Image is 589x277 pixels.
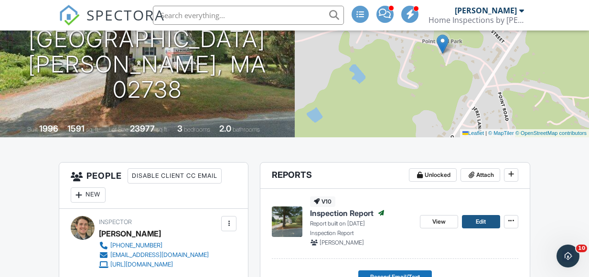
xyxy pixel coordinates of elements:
[99,226,161,241] div: [PERSON_NAME]
[455,6,517,15] div: [PERSON_NAME]
[110,242,162,249] div: [PHONE_NUMBER]
[156,126,168,133] span: sq.ft.
[27,126,38,133] span: Built
[184,126,210,133] span: bedrooms
[177,123,182,133] div: 3
[428,15,524,25] div: Home Inspections by Bob Geddes
[153,6,344,25] input: Search everything...
[59,5,80,26] img: The Best Home Inspection Software - Spectora
[86,5,165,25] span: SPECTORA
[233,126,260,133] span: bathrooms
[462,130,484,136] a: Leaflet
[219,123,231,133] div: 2.0
[485,130,487,136] span: |
[515,130,587,136] a: © OpenStreetMap contributors
[86,126,99,133] span: sq. ft.
[99,260,209,269] a: [URL][DOMAIN_NAME]
[99,241,209,250] a: [PHONE_NUMBER]
[128,168,222,184] div: Disable Client CC Email
[15,27,279,102] h1: [GEOGRAPHIC_DATA] [PERSON_NAME], MA 02738
[99,218,132,226] span: Inspector
[99,250,209,260] a: [EMAIL_ADDRESS][DOMAIN_NAME]
[110,251,209,259] div: [EMAIL_ADDRESS][DOMAIN_NAME]
[557,245,579,267] iframe: Intercom live chat
[71,187,106,203] div: New
[39,123,58,133] div: 1996
[488,130,514,136] a: © MapTiler
[437,34,449,54] img: Marker
[130,123,155,133] div: 23977
[576,245,587,252] span: 10
[110,261,173,268] div: [URL][DOMAIN_NAME]
[67,123,85,133] div: 1591
[59,163,248,209] h3: People
[108,126,129,133] span: Lot Size
[59,13,165,33] a: SPECTORA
